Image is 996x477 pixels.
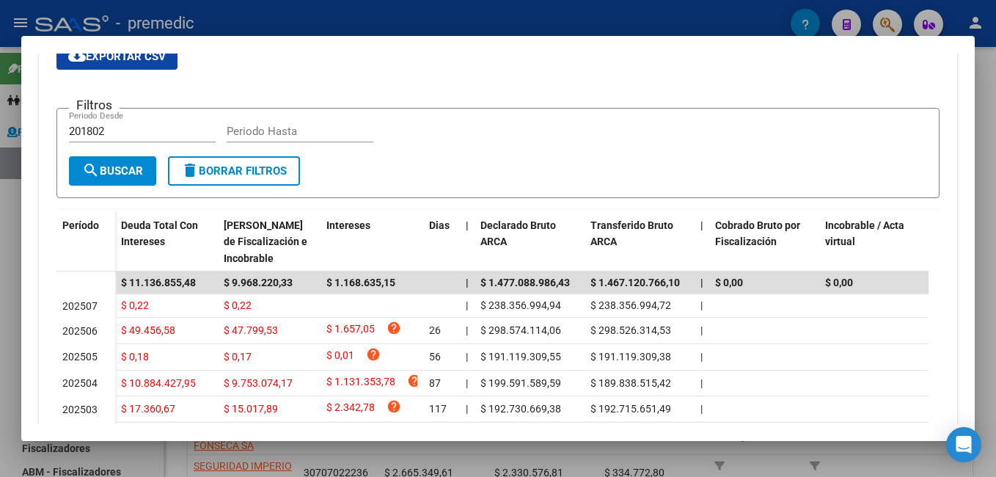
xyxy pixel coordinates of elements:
span: $ 1.131.353,78 [326,374,395,393]
span: 202504 [62,377,98,389]
div: Open Intercom Messenger [946,427,981,462]
span: | [700,277,703,288]
span: Declarado Bruto ARCA [480,219,556,248]
span: $ 238.356.994,94 [480,299,561,311]
span: Cobrado Bruto por Fiscalización [715,219,800,248]
span: $ 15.017,89 [224,403,278,415]
span: Deuda Total Con Intereses [121,219,198,248]
span: $ 0,22 [121,299,149,311]
datatable-header-cell: | [460,210,475,274]
span: $ 0,22 [224,299,252,311]
span: $ 47.799,53 [224,324,278,336]
span: Buscar [82,164,143,178]
span: | [466,299,468,311]
span: $ 191.119.309,38 [590,351,671,363]
span: $ 0,17 [224,351,252,363]
span: | [466,351,468,363]
span: $ 9.968.220,33 [224,277,293,288]
span: $ 192.715.651,49 [590,403,671,415]
span: | [700,403,703,415]
datatable-header-cell: Deuda Total Con Intereses [115,210,218,274]
button: Borrar Filtros [168,156,300,186]
datatable-header-cell: Dias [423,210,460,274]
span: | [700,377,703,389]
datatable-header-cell: Cobrado Bruto por Fiscalización [709,210,819,274]
mat-icon: cloud_download [68,47,86,65]
span: | [466,219,469,231]
i: help [366,347,381,362]
span: $ 10.884.427,95 [121,377,196,389]
span: $ 11.136.855,48 [121,277,196,288]
span: $ 298.526.314,53 [590,324,671,336]
datatable-header-cell: Declarado Bruto ARCA [475,210,585,274]
datatable-header-cell: Incobrable / Acta virtual [819,210,929,274]
datatable-header-cell: Intereses [321,210,423,274]
span: $ 238.356.994,72 [590,299,671,311]
span: Período [62,219,99,231]
span: $ 1.168.635,15 [326,277,395,288]
span: $ 1.657,05 [326,321,375,341]
span: 202505 [62,351,98,363]
span: Intereses [326,219,370,231]
span: | [700,219,703,231]
datatable-header-cell: Período [56,210,115,272]
span: 117 [429,403,447,415]
span: 202507 [62,300,98,312]
button: Buscar [69,156,156,186]
span: Dias [429,219,450,231]
span: $ 0,18 [121,351,149,363]
datatable-header-cell: Deuda Bruta Neto de Fiscalización e Incobrable [218,210,321,274]
span: | [466,377,468,389]
span: $ 298.574.114,06 [480,324,561,336]
i: help [407,374,422,388]
span: $ 17.360,67 [121,403,175,415]
mat-icon: delete [181,161,199,179]
mat-icon: search [82,161,100,179]
datatable-header-cell: Transferido Bruto ARCA [585,210,695,274]
span: $ 189.838.515,42 [590,377,671,389]
span: [PERSON_NAME] de Fiscalización e Incobrable [224,219,307,265]
span: $ 191.119.309,55 [480,351,561,363]
span: | [466,277,469,288]
datatable-header-cell: | [695,210,709,274]
span: $ 9.753.074,17 [224,377,293,389]
span: $ 2.342,78 [326,399,375,419]
span: $ 192.730.669,38 [480,403,561,415]
span: $ 0,01 [326,347,354,367]
span: 26 [429,324,441,336]
h3: Filtros [69,97,120,113]
span: | [466,403,468,415]
span: $ 49.456,58 [121,324,175,336]
span: $ 1.467.120.766,10 [590,277,680,288]
span: Transferido Bruto ARCA [590,219,673,248]
span: 87 [429,377,441,389]
i: help [387,321,401,335]
span: | [700,324,703,336]
span: $ 0,00 [715,277,743,288]
span: Exportar CSV [68,50,166,63]
span: Incobrable / Acta virtual [825,219,904,248]
span: 56 [429,351,441,363]
button: Exportar CSV [56,43,177,70]
span: 202506 [62,325,98,337]
span: $ 0,00 [825,277,853,288]
span: 202503 [62,404,98,415]
i: help [387,399,401,414]
span: $ 199.591.589,59 [480,377,561,389]
span: Borrar Filtros [181,164,287,178]
span: | [466,324,468,336]
span: $ 1.477.088.986,43 [480,277,570,288]
span: | [700,351,703,363]
span: | [700,299,703,311]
